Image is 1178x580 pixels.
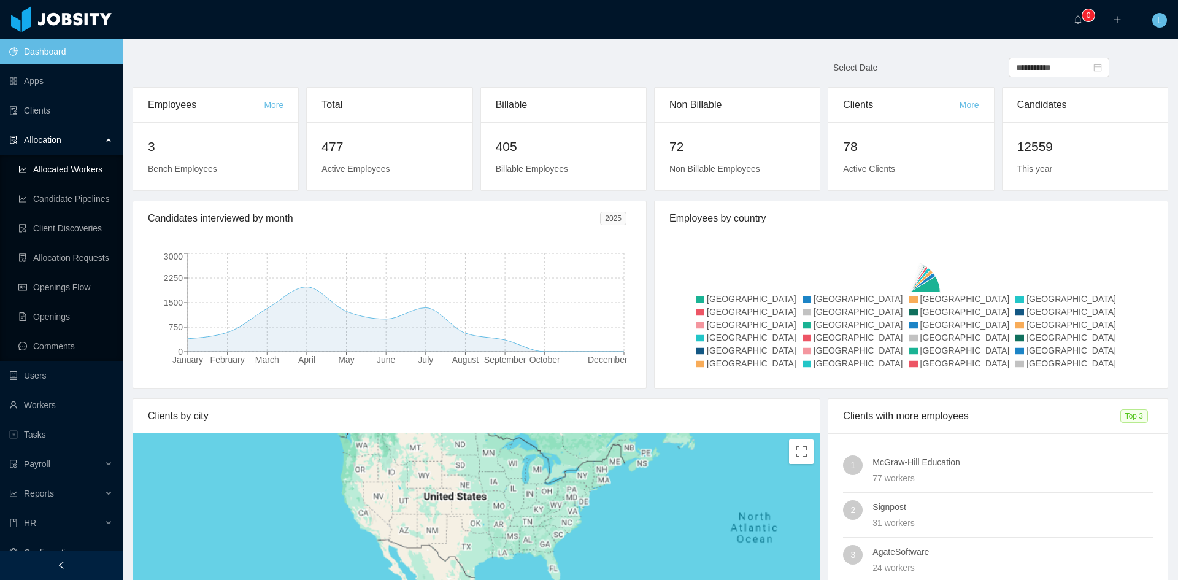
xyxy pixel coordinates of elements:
[178,347,183,357] tspan: 0
[833,63,877,72] span: Select Date
[210,355,245,365] tspan: February
[872,516,1153,530] div: 31 workers
[298,355,315,365] tspan: April
[321,137,457,157] h2: 477
[418,355,433,365] tspan: July
[172,355,203,365] tspan: January
[18,216,113,241] a: icon: file-searchClient Discoveries
[707,294,796,304] span: [GEOGRAPHIC_DATA]
[9,363,113,388] a: icon: robotUsers
[814,320,903,330] span: [GEOGRAPHIC_DATA]
[148,201,600,236] div: Candidates interviewed by month
[148,399,805,433] div: Clients by city
[843,137,979,157] h2: 78
[789,439,814,464] button: Toggle fullscreen view
[1093,63,1102,72] i: icon: calendar
[814,294,903,304] span: [GEOGRAPHIC_DATA]
[529,355,560,365] tspan: October
[814,358,903,368] span: [GEOGRAPHIC_DATA]
[148,137,283,157] h2: 3
[920,333,1010,342] span: [GEOGRAPHIC_DATA]
[872,500,1153,514] h4: Signpost
[1082,9,1095,21] sup: 0
[264,100,283,110] a: More
[872,561,1153,574] div: 24 workers
[850,500,855,520] span: 2
[377,355,396,365] tspan: June
[484,355,526,365] tspan: September
[338,355,354,365] tspan: May
[1074,15,1082,24] i: icon: bell
[707,320,796,330] span: [GEOGRAPHIC_DATA]
[164,298,183,307] tspan: 1500
[600,212,626,225] span: 2025
[707,307,796,317] span: [GEOGRAPHIC_DATA]
[1113,15,1122,24] i: icon: plus
[1026,307,1116,317] span: [GEOGRAPHIC_DATA]
[669,88,805,122] div: Non Billable
[707,333,796,342] span: [GEOGRAPHIC_DATA]
[24,518,36,528] span: HR
[669,164,760,174] span: Non Billable Employees
[843,399,1120,433] div: Clients with more employees
[496,164,568,174] span: Billable Employees
[814,333,903,342] span: [GEOGRAPHIC_DATA]
[843,88,959,122] div: Clients
[707,346,796,355] span: [GEOGRAPHIC_DATA]
[9,69,113,93] a: icon: appstoreApps
[1026,294,1116,304] span: [GEOGRAPHIC_DATA]
[321,164,390,174] span: Active Employees
[843,164,895,174] span: Active Clients
[872,471,1153,485] div: 77 workers
[872,455,1153,469] h4: McGraw-Hill Education
[24,459,50,469] span: Payroll
[164,252,183,261] tspan: 3000
[1120,409,1148,423] span: Top 3
[24,547,75,557] span: Configuration
[1017,137,1153,157] h2: 12559
[920,320,1010,330] span: [GEOGRAPHIC_DATA]
[588,355,628,365] tspan: December
[18,334,113,358] a: icon: messageComments
[496,137,631,157] h2: 405
[9,39,113,64] a: icon: pie-chartDashboard
[148,88,264,122] div: Employees
[18,187,113,211] a: icon: line-chartCandidate Pipelines
[24,489,54,498] span: Reports
[18,275,113,300] a: icon: idcardOpenings Flow
[872,545,1153,559] h4: AgateSoftware
[452,355,479,365] tspan: August
[169,322,183,332] tspan: 750
[920,346,1010,355] span: [GEOGRAPHIC_DATA]
[24,135,61,145] span: Allocation
[321,88,457,122] div: Total
[850,545,855,565] span: 3
[148,164,217,174] span: Bench Employees
[814,307,903,317] span: [GEOGRAPHIC_DATA]
[669,137,805,157] h2: 72
[18,304,113,329] a: icon: file-textOpenings
[9,393,113,417] a: icon: userWorkers
[920,358,1010,368] span: [GEOGRAPHIC_DATA]
[814,346,903,355] span: [GEOGRAPHIC_DATA]
[9,519,18,527] i: icon: book
[1026,333,1116,342] span: [GEOGRAPHIC_DATA]
[920,294,1010,304] span: [GEOGRAPHIC_DATA]
[164,273,183,283] tspan: 2250
[1017,88,1153,122] div: Candidates
[9,98,113,123] a: icon: auditClients
[1157,13,1162,28] span: L
[669,201,1153,236] div: Employees by country
[9,422,113,447] a: icon: profileTasks
[9,460,18,468] i: icon: file-protect
[255,355,279,365] tspan: March
[18,246,113,270] a: icon: file-doneAllocation Requests
[9,136,18,144] i: icon: solution
[1026,346,1116,355] span: [GEOGRAPHIC_DATA]
[18,157,113,182] a: icon: line-chartAllocated Workers
[1026,358,1116,368] span: [GEOGRAPHIC_DATA]
[850,455,855,475] span: 1
[496,88,631,122] div: Billable
[1017,164,1053,174] span: This year
[920,307,1010,317] span: [GEOGRAPHIC_DATA]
